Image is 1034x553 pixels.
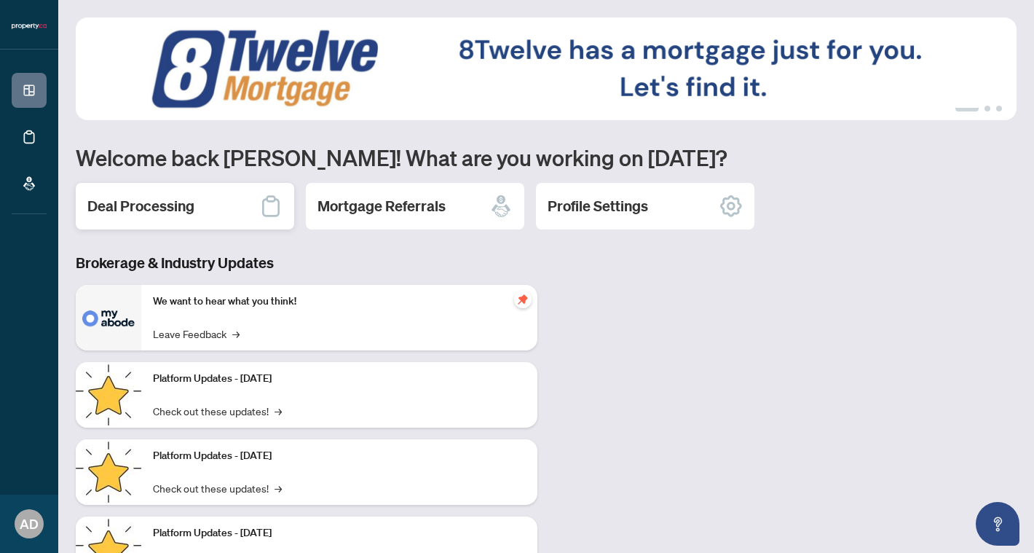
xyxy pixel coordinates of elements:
span: pushpin [514,291,532,308]
button: Open asap [976,502,1019,546]
h1: Welcome back [PERSON_NAME]! What are you working on [DATE]? [76,144,1017,171]
img: logo [12,22,47,31]
img: Platform Updates - July 21, 2025 [76,362,141,428]
h2: Profile Settings [548,196,648,216]
a: Check out these updates!→ [153,403,282,419]
span: AD [20,514,39,534]
h3: Brokerage & Industry Updates [76,253,537,273]
span: → [275,403,282,419]
button: 1 [955,106,979,111]
p: Platform Updates - [DATE] [153,525,526,541]
p: We want to hear what you think! [153,294,526,310]
a: Check out these updates!→ [153,480,282,496]
a: Leave Feedback→ [153,326,240,342]
h2: Mortgage Referrals [317,196,446,216]
img: Platform Updates - July 8, 2025 [76,439,141,505]
span: → [232,326,240,342]
p: Platform Updates - [DATE] [153,371,526,387]
button: 2 [984,106,990,111]
button: 3 [996,106,1002,111]
span: → [275,480,282,496]
img: Slide 0 [76,17,1017,120]
p: Platform Updates - [DATE] [153,448,526,464]
img: We want to hear what you think! [76,285,141,350]
h2: Deal Processing [87,196,194,216]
